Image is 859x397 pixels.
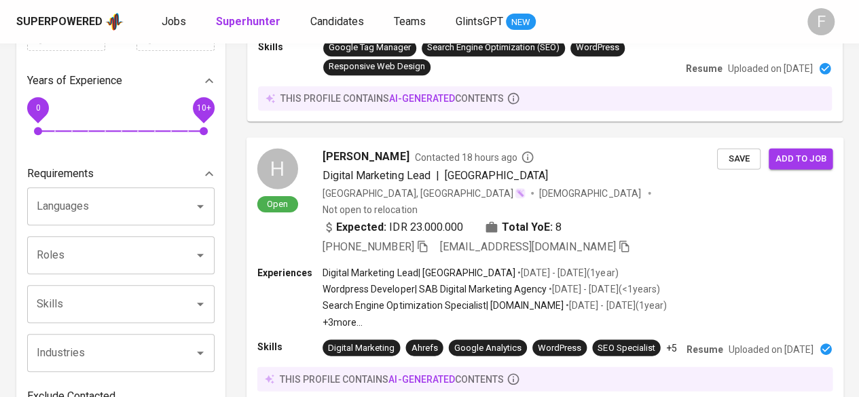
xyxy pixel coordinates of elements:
[191,197,210,216] button: Open
[394,15,426,28] span: Teams
[257,339,323,353] p: Skills
[196,103,211,113] span: 10+
[717,148,761,169] button: Save
[539,186,642,200] span: [DEMOGRAPHIC_DATA]
[388,373,454,384] span: AI-generated
[162,14,189,31] a: Jobs
[323,148,409,164] span: [PERSON_NAME]
[436,167,439,183] span: |
[515,187,526,198] img: magic_wand.svg
[27,73,122,89] p: Years of Experience
[521,150,534,164] svg: By Batam recruiter
[687,342,723,356] p: Resume
[216,15,280,28] b: Superhunter
[328,341,395,354] div: Digital Marketing
[191,343,210,362] button: Open
[162,15,186,28] span: Jobs
[323,282,547,296] p: Wordpress Developer | SAB Digital Marketing Agency
[323,299,564,312] p: Search Engine Optimization Specialist | [DOMAIN_NAME]
[329,60,425,73] div: Responsive Web Design
[728,62,813,75] p: Uploaded on [DATE]
[502,219,553,235] b: Total YoE:
[261,197,293,209] span: Open
[191,295,210,314] button: Open
[666,341,677,354] p: +5
[323,240,414,252] span: [PHONE_NUMBER]
[323,315,667,328] p: +3 more ...
[27,166,94,182] p: Requirements
[729,342,814,356] p: Uploaded on [DATE]
[807,8,835,35] div: F
[775,151,826,166] span: Add to job
[280,92,504,105] p: this profile contains contents
[427,41,560,54] div: Search Engine Optimization (SEO)
[323,186,526,200] div: [GEOGRAPHIC_DATA], [GEOGRAPHIC_DATA]
[16,14,103,30] div: Superpowered
[506,16,536,29] span: NEW
[538,341,581,354] div: WordPress
[191,246,210,265] button: Open
[456,15,503,28] span: GlintsGPT
[598,341,655,354] div: SEO Specialist
[515,266,618,280] p: • [DATE] - [DATE] ( 1 year )
[329,41,411,54] div: Google Tag Manager
[769,148,833,169] button: Add to job
[280,372,504,385] p: this profile contains contents
[547,282,659,296] p: • [DATE] - [DATE] ( <1 years )
[336,219,386,235] b: Expected:
[555,219,562,235] span: 8
[440,240,616,252] span: [EMAIL_ADDRESS][DOMAIN_NAME]
[323,202,417,216] p: Not open to relocation
[310,15,364,28] span: Candidates
[411,341,437,354] div: Ahrefs
[27,160,215,187] div: Requirements
[564,299,666,312] p: • [DATE] - [DATE] ( 1 year )
[310,14,367,31] a: Candidates
[724,151,754,166] span: Save
[576,41,619,54] div: WordPress
[323,219,463,235] div: IDR 23.000.000
[323,266,515,280] p: Digital Marketing Lead | [GEOGRAPHIC_DATA]
[105,12,124,32] img: app logo
[454,341,522,354] div: Google Analytics
[16,12,124,32] a: Superpoweredapp logo
[35,103,40,113] span: 0
[445,168,548,181] span: [GEOGRAPHIC_DATA]
[394,14,428,31] a: Teams
[257,266,323,280] p: Experiences
[389,93,455,104] span: AI-generated
[216,14,283,31] a: Superhunter
[414,150,534,164] span: Contacted 18 hours ago
[456,14,536,31] a: GlintsGPT NEW
[686,62,723,75] p: Resume
[258,40,323,54] p: Skills
[257,148,298,189] div: H
[323,168,430,181] span: Digital Marketing Lead
[27,67,215,94] div: Years of Experience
